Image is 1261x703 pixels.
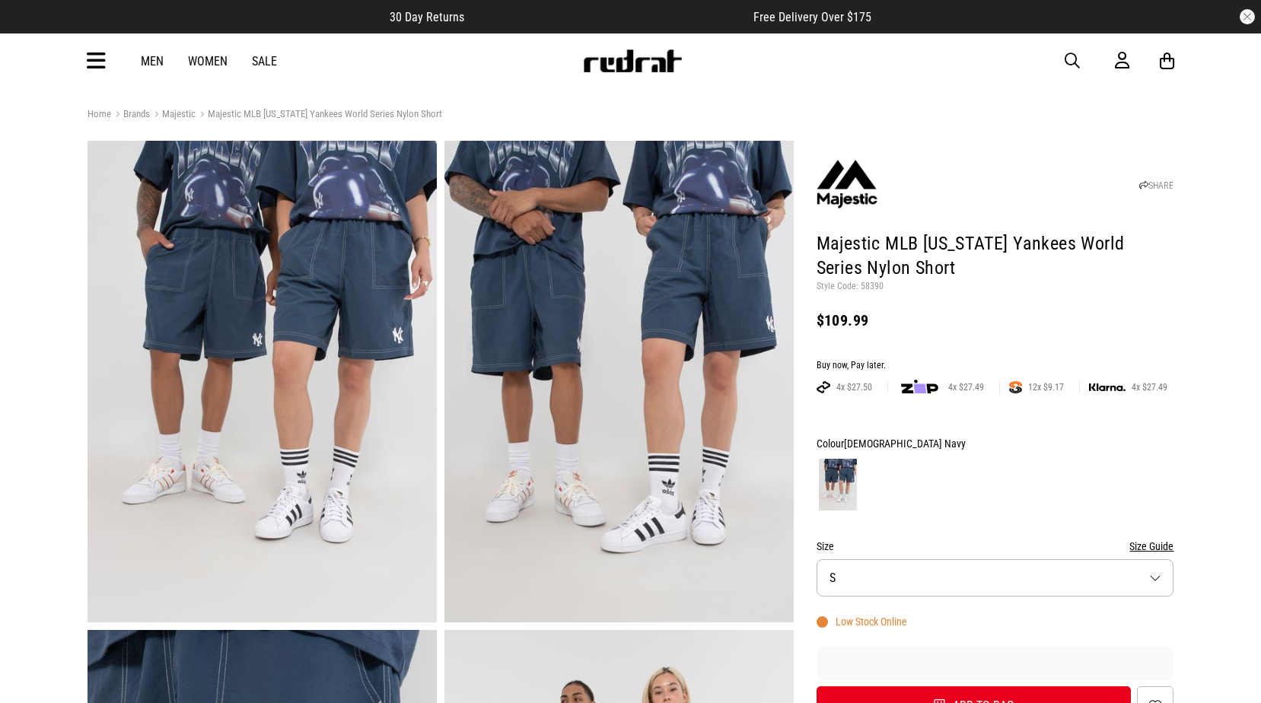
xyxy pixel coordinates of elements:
[753,10,871,24] span: Free Delivery Over $175
[817,616,907,628] div: Low Stock Online
[817,559,1174,596] button: S
[1139,180,1173,191] a: SHARE
[444,141,794,622] img: Majestic Mlb New York Yankees World Series Nylon Short in Blue
[817,281,1174,293] p: Style Code: 58390
[817,434,1174,453] div: Colour
[141,54,164,68] a: Men
[830,381,878,393] span: 4x $27.50
[817,154,877,215] img: Majestic
[88,141,437,622] img: Majestic Mlb New York Yankees World Series Nylon Short in Blue
[819,459,857,511] img: French Navy
[1022,381,1070,393] span: 12x $9.17
[817,381,830,393] img: AFTERPAY
[188,54,228,68] a: Women
[150,108,196,122] a: Majestic
[196,108,442,122] a: Majestic MLB [US_STATE] Yankees World Series Nylon Short
[817,656,1174,671] iframe: Customer reviews powered by Trustpilot
[817,537,1174,555] div: Size
[1126,381,1173,393] span: 4x $27.49
[901,380,938,395] img: zip
[830,571,836,585] span: S
[942,381,990,393] span: 4x $27.49
[1009,381,1022,393] img: SPLITPAY
[1129,537,1173,555] button: Size Guide
[495,9,723,24] iframe: Customer reviews powered by Trustpilot
[817,311,1174,329] div: $109.99
[817,360,1174,372] div: Buy now, Pay later.
[390,10,464,24] span: 30 Day Returns
[582,49,683,72] img: Redrat logo
[817,232,1174,281] h1: Majestic MLB [US_STATE] Yankees World Series Nylon Short
[88,108,111,119] a: Home
[111,108,150,122] a: Brands
[1089,383,1126,392] img: KLARNA
[252,54,277,68] a: Sale
[844,437,966,450] span: [DEMOGRAPHIC_DATA] Navy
